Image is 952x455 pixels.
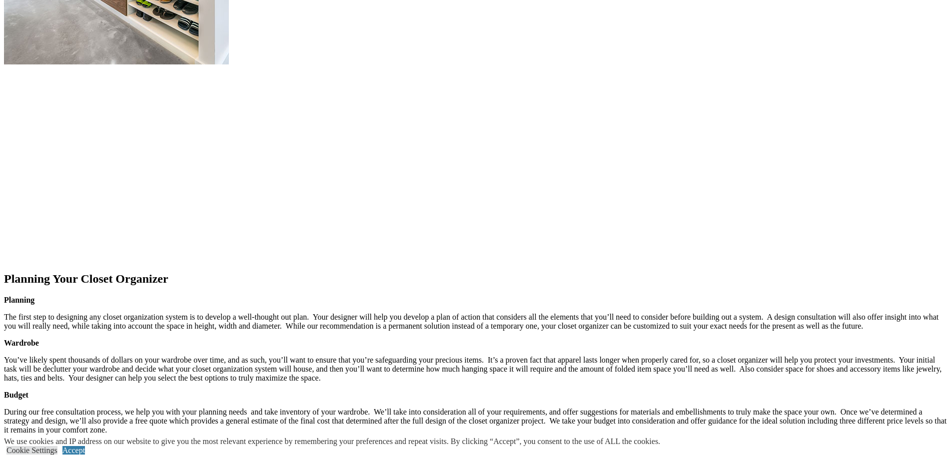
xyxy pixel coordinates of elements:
strong: Budget [4,391,28,399]
p: You’ve likely spent thousands of dollars on your wardrobe over time, and as such, you’ll want to ... [4,356,948,383]
h2: Planning Your Closet Organizer [4,272,948,286]
a: Cookie Settings [6,446,57,455]
p: During our free consultation process, we help you with your planning needs and take inventory of ... [4,408,948,435]
p: The first step to designing any closet organization system is to develop a well-thought out plan.... [4,313,948,331]
strong: Wardrobe [4,339,39,347]
div: We use cookies and IP address on our website to give you the most relevant experience by remember... [4,437,660,446]
a: Accept [62,446,85,455]
strong: Planning [4,296,34,304]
